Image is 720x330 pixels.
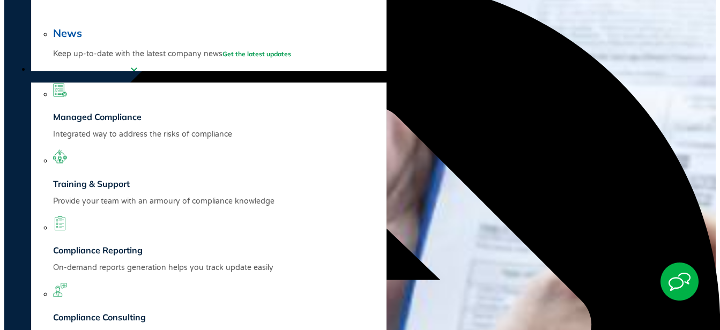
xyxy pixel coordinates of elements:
[53,149,67,163] img: training-support.svg
[53,178,130,189] a: Training & Support
[53,83,67,97] img: managed-compliance.svg
[53,111,142,122] a: Managed Compliance
[53,263,386,272] p: On-demand reports generation helps you track update easily
[53,245,143,256] a: Compliance Reporting
[660,262,699,301] img: Start Chat
[53,312,146,322] a: Compliance Consulting
[53,283,67,297] img: compliance-consulting.svg
[53,197,386,206] p: Provide your team with an armoury of compliance knowledge
[53,26,82,40] a: News
[53,130,386,139] p: Integrated way to address the risks of compliance
[53,216,67,230] img: compliance-reporting.svg
[222,50,291,58] a: Get the latest updates
[53,47,382,61] p: Keep up-to-date with the latest company news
